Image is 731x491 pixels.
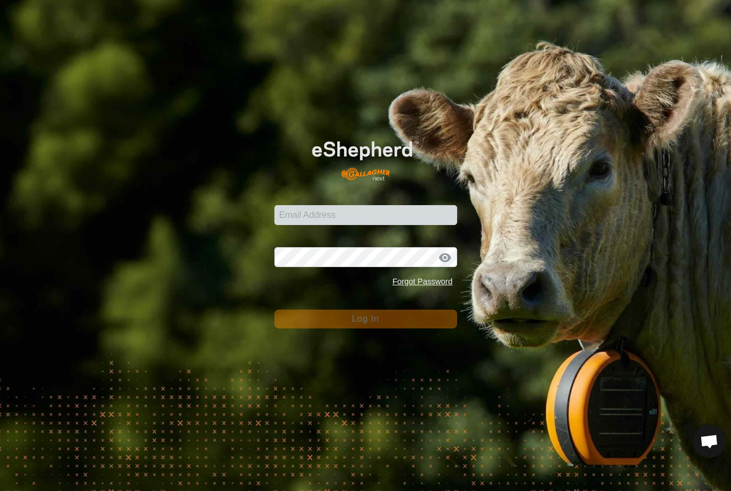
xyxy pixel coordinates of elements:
[393,277,453,286] a: Forgot Password
[352,314,379,323] span: Log In
[274,205,457,225] input: Email Address
[274,310,457,328] button: Log In
[693,425,726,458] div: Open chat
[293,126,439,189] img: E-shepherd Logo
